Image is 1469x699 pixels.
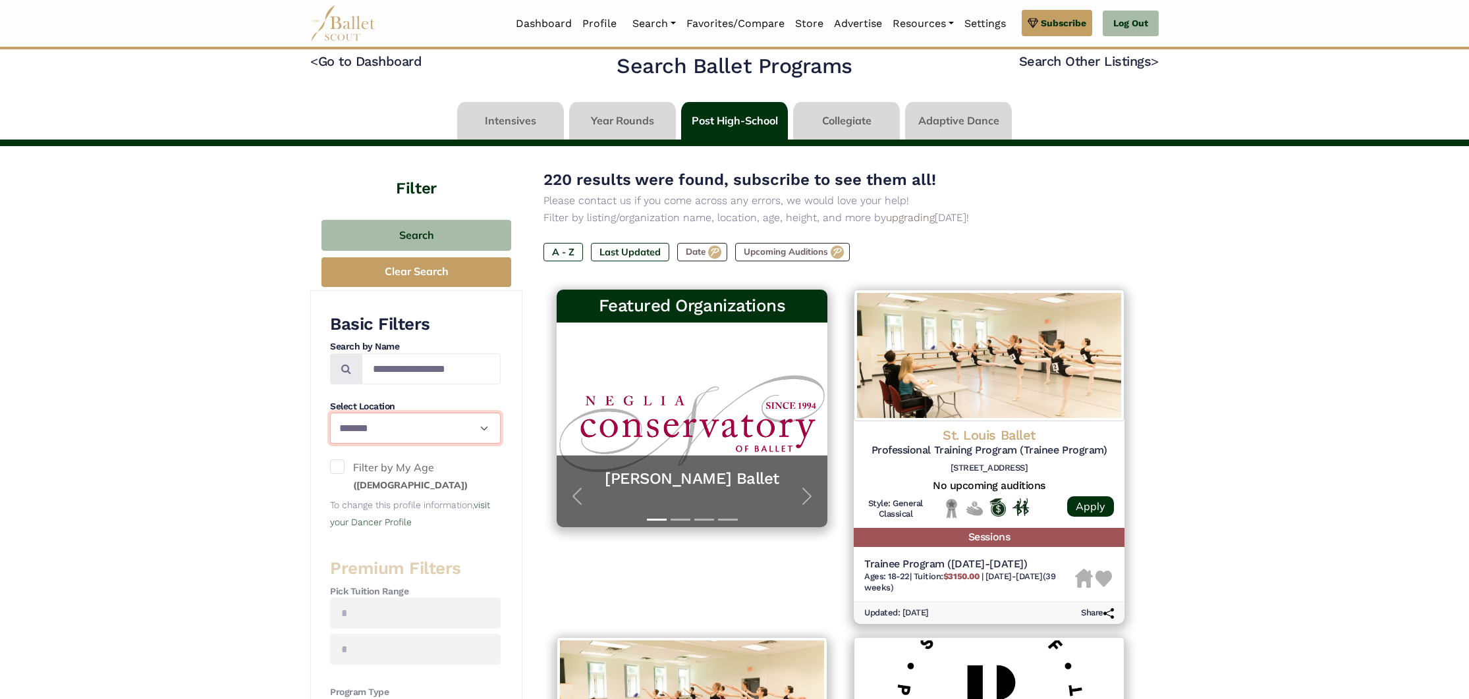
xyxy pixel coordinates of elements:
[864,427,1114,444] h4: St. Louis Ballet
[864,479,1114,493] h5: No upcoming auditions
[310,53,422,69] a: <Go to Dashboard
[455,102,567,140] li: Intensives
[694,512,714,527] button: Slide 3
[943,498,960,519] img: Local
[567,102,679,140] li: Year Rounds
[1022,10,1092,36] a: Subscribe
[330,459,501,493] label: Filter by My Age
[310,53,318,69] code: <
[677,243,727,261] label: Date
[647,512,667,527] button: Slide 1
[1151,53,1159,69] code: >
[864,463,1114,474] h6: [STREET_ADDRESS]
[864,571,910,581] span: Ages: 18-22
[886,211,935,224] a: upgrading
[1012,498,1029,515] img: In Person
[570,469,814,489] a: [PERSON_NAME] Ballet
[627,10,681,38] a: Search
[321,220,511,251] button: Search
[864,608,929,619] h6: Updated: [DATE]
[511,10,577,38] a: Dashboard
[989,498,1006,517] img: Offers Scholarship
[330,400,501,413] h4: Select Location
[1041,16,1086,30] span: Subscribe
[735,243,850,261] label: Upcoming Auditions
[1081,608,1114,619] h6: Share
[829,10,887,38] a: Advertise
[902,102,1014,140] li: Adaptive Dance
[864,444,1114,457] h5: Professional Training Program (Trainee Program)
[321,257,511,287] button: Clear Search
[330,313,501,336] h3: Basic Filters
[1103,11,1159,37] a: Log Out
[679,102,790,140] li: Post High-School
[617,53,852,80] h2: Search Ballet Programs
[854,290,1124,421] img: Logo
[671,512,690,527] button: Slide 2
[681,10,790,38] a: Favorites/Compare
[1019,53,1159,69] a: Search Other Listings>
[330,585,501,598] h4: Pick Tuition Range
[353,479,468,491] small: ([DEMOGRAPHIC_DATA])
[864,557,1075,571] h5: Trainee Program ([DATE]-[DATE])
[330,500,490,527] small: To change this profile information,
[1067,496,1114,517] a: Apply
[959,10,1011,38] a: Settings
[1075,569,1093,588] img: Housing Unavailable
[330,340,501,353] h4: Search by Name
[577,10,622,38] a: Profile
[543,170,936,189] span: 220 results were found, subscribe to see them all!
[864,571,1055,592] span: [DATE]-[DATE] (39 weeks)
[943,571,979,581] b: $3150.00
[543,243,583,261] label: A - Z
[310,146,522,200] h4: Filter
[790,10,829,38] a: Store
[864,571,1075,594] h6: | |
[543,209,1138,226] p: Filter by listing/organization name, location, age, height, and more by [DATE]!
[718,512,738,527] button: Slide 4
[914,571,982,581] span: Tuition:
[1095,571,1112,587] img: Heart
[330,686,501,699] h4: Program Type
[966,498,983,519] img: No Financial Aid
[362,353,501,384] input: Search by names...
[567,295,817,317] h3: Featured Organizations
[1028,16,1038,30] img: gem.svg
[591,243,669,261] label: Last Updated
[543,192,1138,209] p: Please contact us if you come across any errors, we would love your help!
[790,102,902,140] li: Collegiate
[864,498,927,521] h6: Style: General Classical
[887,10,959,38] a: Resources
[330,500,490,527] a: visit your Dancer Profile
[854,528,1124,547] h5: Sessions
[330,557,501,580] h3: Premium Filters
